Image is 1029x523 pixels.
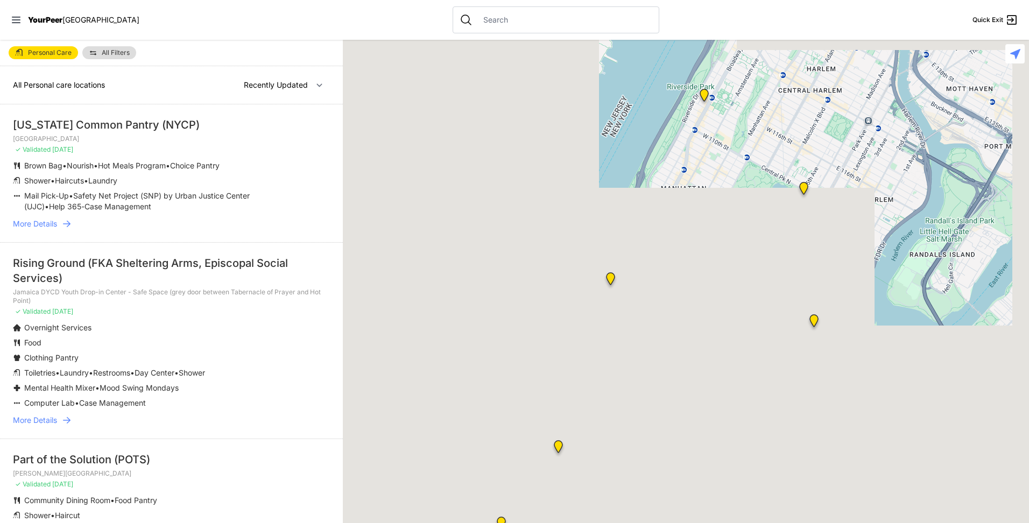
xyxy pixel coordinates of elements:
p: [PERSON_NAME][GEOGRAPHIC_DATA] [13,469,330,478]
span: Mail Pick-Up [24,191,69,200]
span: [DATE] [52,145,73,153]
div: [US_STATE] Common Pantry (NYCP) [13,117,330,132]
span: [GEOGRAPHIC_DATA] [62,15,139,24]
span: Clothing Pantry [24,353,79,362]
span: Safety Net Project (SNP) by Urban Justice Center (UJC) [24,191,250,211]
a: More Details [13,415,330,426]
span: • [84,176,88,185]
span: • [51,511,55,520]
a: Personal Care [9,46,78,59]
span: • [130,368,135,377]
a: All Filters [82,46,136,59]
span: • [55,368,60,377]
span: Haircut [55,511,80,520]
span: Quick Exit [972,16,1003,24]
div: Part of the Solution (POTS) [13,452,330,467]
span: Mental Health Mixer [24,383,95,392]
span: • [69,191,73,200]
span: More Details [13,415,57,426]
span: YourPeer [28,15,62,24]
div: Manhattan [797,182,810,199]
span: Community Dining Room [24,496,110,505]
span: Haircuts [55,176,84,185]
span: Food Pantry [115,496,157,505]
span: • [166,161,170,170]
span: Hot Meals Program [98,161,166,170]
span: All Filters [102,50,130,56]
p: Jamaica DYCD Youth Drop-in Center - Safe Space (grey door between Tabernacle of Prayer and Hot Po... [13,288,330,305]
input: Search [477,15,652,25]
span: • [45,202,49,211]
span: Brown Bag [24,161,62,170]
span: Overnight Services [24,323,91,332]
span: All Personal care locations [13,80,105,89]
div: Pathways Adult Drop-In Program [604,272,617,289]
a: YourPeer[GEOGRAPHIC_DATA] [28,17,139,23]
span: • [94,161,98,170]
span: Toiletries [24,368,55,377]
span: Day Center [135,368,174,377]
span: • [110,496,115,505]
span: Choice Pantry [170,161,220,170]
span: Help 365-Case Management [49,202,151,211]
span: [DATE] [52,480,73,488]
span: • [62,161,67,170]
span: ✓ Validated [15,145,51,153]
span: Nourish [67,161,94,170]
span: Personal Care [28,50,72,56]
span: Laundry [88,176,117,185]
span: Shower [179,368,205,377]
p: [GEOGRAPHIC_DATA] [13,135,330,143]
a: Quick Exit [972,13,1018,26]
div: Avenue Church [807,314,821,331]
span: • [75,398,79,407]
span: • [95,383,100,392]
span: More Details [13,218,57,229]
span: Food [24,338,41,347]
span: • [89,368,93,377]
a: More Details [13,218,330,229]
span: [DATE] [52,307,73,315]
span: Restrooms [93,368,130,377]
span: Laundry [60,368,89,377]
span: ✓ Validated [15,480,51,488]
span: Case Management [79,398,146,407]
span: Shower [24,511,51,520]
div: Rising Ground (FKA Sheltering Arms, Episcopal Social Services) [13,256,330,286]
span: Shower [24,176,51,185]
span: ✓ Validated [15,307,51,315]
span: Computer Lab [24,398,75,407]
div: 9th Avenue Drop-in Center [552,440,565,457]
span: • [51,176,55,185]
span: Mood Swing Mondays [100,383,179,392]
span: • [174,368,179,377]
